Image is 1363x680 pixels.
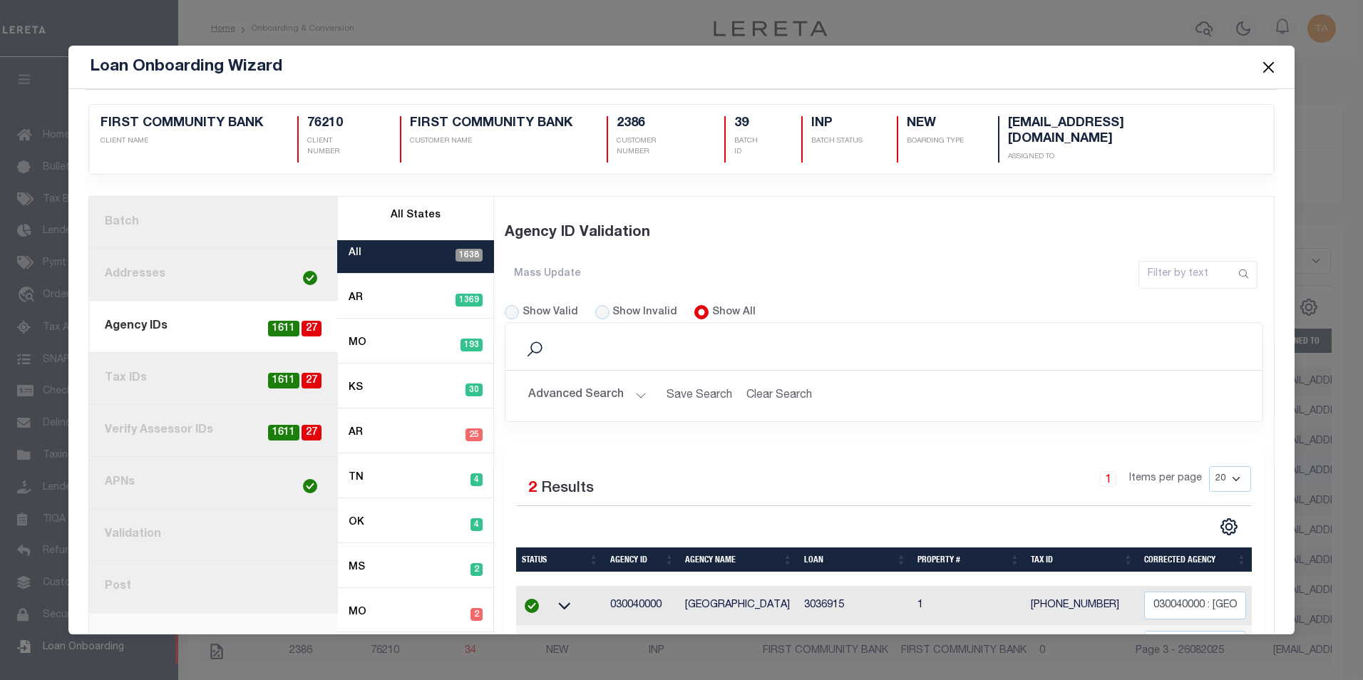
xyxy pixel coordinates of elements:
img: check-icon-green.svg [303,479,317,493]
a: Addresses [89,249,338,301]
span: 1369 [456,294,483,306]
button: Close [1259,58,1277,76]
label: MS [349,560,365,576]
td: [GEOGRAPHIC_DATA] [679,586,798,625]
td: 2 [912,625,1025,664]
p: CLIENT NAME [101,136,263,147]
span: 2 [470,563,483,576]
div: Agency ID Validation [505,205,1264,261]
th: Agency Name: activate to sort column ascending [679,547,798,572]
th: Corrected Agency: activate to sort column ascending [1138,547,1252,572]
th: Status: activate to sort column ascending [516,547,605,572]
label: MO [349,605,366,621]
a: Verify Assessor IDs271611 [89,405,338,457]
span: 4 [470,518,483,531]
p: Boarding Type [907,136,964,147]
p: BATCH STATUS [811,136,863,147]
h5: 76210 [307,116,366,132]
span: 2 [528,481,537,496]
th: Loan: activate to sort column ascending [798,547,912,572]
p: CUSTOMER NUMBER [617,136,690,158]
span: 2 [470,608,483,621]
img: check-icon-green.svg [525,599,539,613]
th: Agency ID: activate to sort column ascending [605,547,680,572]
td: 3036915 [798,625,912,664]
span: 27 [302,373,322,389]
a: 1 [1100,471,1116,487]
a: Validation [89,509,338,561]
label: AR [349,291,363,306]
label: TN [349,470,364,486]
span: Items per page [1129,471,1202,487]
td: 1 [912,586,1025,625]
span: 1611 [268,425,299,441]
h5: NEW [907,116,964,132]
span: 193 [461,339,483,351]
a: Batch [89,197,338,249]
label: All States [391,208,441,224]
p: Assigned To [1008,152,1228,163]
label: OK [349,515,364,531]
input: Filter by text [1139,262,1231,288]
h5: INP [811,116,863,132]
th: Property #: activate to sort column ascending [912,547,1025,572]
label: Show Invalid [612,305,677,321]
h5: [EMAIL_ADDRESS][DOMAIN_NAME] [1008,116,1228,147]
a: Agency IDs271611 [89,301,338,353]
h5: 2386 [617,116,690,132]
a: APNs [89,457,338,509]
label: KS [349,381,363,396]
label: Show All [712,305,756,321]
span: 1611 [268,321,299,337]
label: MO [349,336,366,351]
span: 1638 [456,249,483,262]
th: Tax ID: activate to sort column ascending [1025,547,1138,572]
h5: FIRST COMMUNITY BANK [101,116,263,132]
span: 27 [302,321,322,337]
button: Clear Search [741,382,818,410]
td: [PHONE_NUMBER] [1025,586,1138,625]
h5: FIRST COMMUNITY BANK [410,116,572,132]
td: 3036915 [798,586,912,625]
label: All [349,246,361,262]
p: CLIENT NUMBER [307,136,366,158]
a: Post [89,561,338,613]
label: Show Valid [523,305,578,321]
td: [GEOGRAPHIC_DATA] [679,625,798,664]
p: BATCH ID [734,136,767,158]
span: 30 [466,383,483,396]
td: 030040000 [605,586,680,625]
td: 030040000 [605,625,680,664]
a: Tax IDs271611 [89,353,338,405]
span: 25 [466,428,483,441]
td: [PHONE_NUMBER] [1025,625,1138,664]
label: AR [349,426,363,441]
button: Save Search [658,382,741,410]
button: Advanced Search [528,382,647,410]
span: 4 [470,473,483,486]
h5: 39 [734,116,767,132]
h5: Loan Onboarding Wizard [90,57,282,77]
img: check-icon-green.svg [303,271,317,285]
span: 1611 [268,373,299,389]
label: Results [541,478,594,500]
span: 27 [302,425,322,441]
p: CUSTOMER NAME [410,136,572,147]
